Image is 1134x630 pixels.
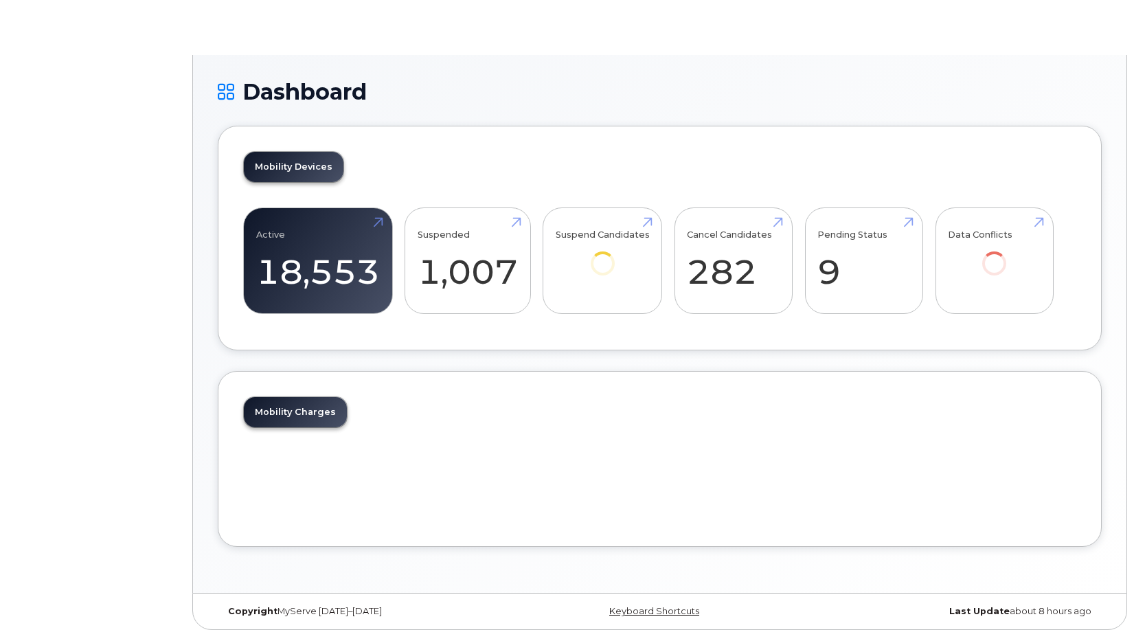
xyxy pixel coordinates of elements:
a: Suspended 1,007 [418,216,518,306]
a: Keyboard Shortcuts [609,606,699,616]
a: Pending Status 9 [817,216,910,306]
a: Cancel Candidates 282 [687,216,780,306]
a: Mobility Devices [244,152,343,182]
h1: Dashboard [218,80,1102,104]
div: about 8 hours ago [807,606,1102,617]
a: Suspend Candidates [556,216,650,295]
a: Active 18,553 [256,216,380,306]
strong: Last Update [949,606,1010,616]
strong: Copyright [228,606,277,616]
div: MyServe [DATE]–[DATE] [218,606,512,617]
a: Mobility Charges [244,397,347,427]
a: Data Conflicts [948,216,1041,295]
